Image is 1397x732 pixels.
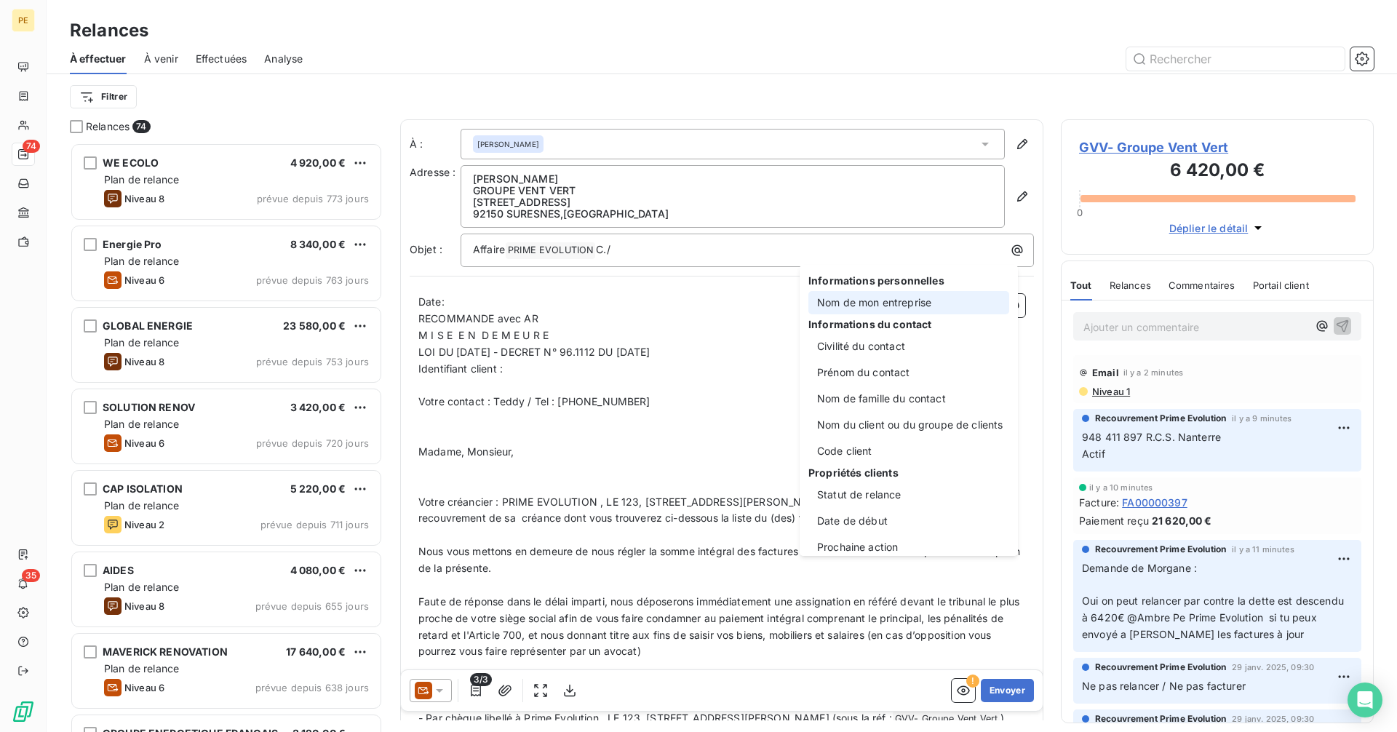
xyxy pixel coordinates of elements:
[808,483,1009,506] div: Statut de relance
[808,466,1009,480] span: Propriétés clients
[808,335,1009,358] div: Civilité du contact
[808,413,1009,437] div: Nom du client ou du groupe de clients
[808,439,1009,463] div: Code client
[808,387,1009,410] div: Nom de famille du contact
[808,509,1009,533] div: Date de début
[808,536,1009,559] div: Prochaine action
[808,274,1009,288] span: Informations personnelles
[808,291,1009,314] div: Nom de mon entreprise
[808,361,1009,384] div: Prénom du contact
[808,317,1009,332] span: Informations du contact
